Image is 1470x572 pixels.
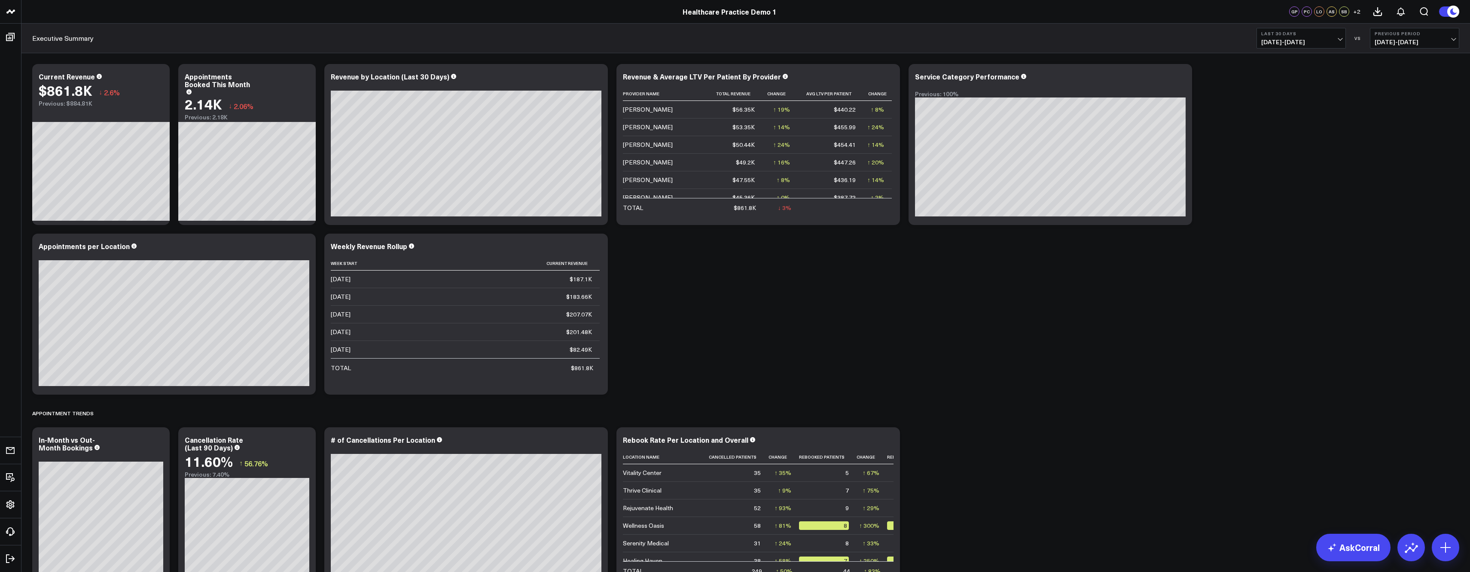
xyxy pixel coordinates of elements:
[331,275,351,283] div: [DATE]
[39,72,95,81] div: Current Revenue
[871,105,884,114] div: ↑ 8%
[773,123,790,131] div: ↑ 14%
[623,105,673,114] div: [PERSON_NAME]
[773,140,790,149] div: ↑ 24%
[845,504,849,512] div: 9
[1314,6,1324,17] div: LO
[845,469,849,477] div: 5
[773,105,790,114] div: ↑ 19%
[32,403,94,423] div: APPOINTMENT TRENDS
[32,33,94,43] a: Executive Summary
[39,435,95,452] div: In-Month vs Out-Month Bookings
[775,469,791,477] div: ↑ 35%
[845,486,849,495] div: 7
[623,486,662,495] div: Thrive Clinical
[754,504,761,512] div: 52
[1350,36,1366,41] div: VS
[1327,6,1337,17] div: AS
[331,310,351,319] div: [DATE]
[331,292,351,301] div: [DATE]
[623,176,673,184] div: [PERSON_NAME]
[915,72,1019,81] div: Service Category Performance
[566,328,592,336] div: $201.48K
[762,87,798,101] th: Change
[887,521,930,530] div: 13.80%
[234,101,253,111] span: 2.06%
[331,256,417,271] th: Week Start
[732,193,755,202] div: $45.36K
[863,87,892,101] th: Change
[185,435,243,452] div: Cancellation Rate (Last 90 Days)
[683,7,777,16] a: Healthcare Practice Demo 1
[570,345,592,354] div: $82.49K
[623,123,673,131] div: [PERSON_NAME]
[623,539,669,548] div: Serenity Medical
[1289,6,1299,17] div: GP
[834,123,856,131] div: $455.99
[859,521,879,530] div: ↑ 300%
[39,241,130,251] div: Appointments per Location
[775,504,791,512] div: ↑ 93%
[1261,39,1341,46] span: [DATE] - [DATE]
[769,450,799,464] th: Change
[623,87,709,101] th: Provider Name
[799,557,849,565] div: 7
[834,105,856,114] div: $440.22
[185,114,309,121] div: Previous: 2.18K
[887,450,938,464] th: Rebook Percent
[1339,6,1349,17] div: SB
[39,82,92,98] div: $861.8K
[623,193,673,202] div: [PERSON_NAME]
[754,539,761,548] div: 31
[867,158,884,167] div: ↑ 20%
[1353,9,1360,15] span: + 2
[732,105,755,114] div: $56.35K
[623,557,662,565] div: Healing Haven
[834,193,856,202] div: $387.72
[331,328,351,336] div: [DATE]
[1375,31,1455,36] b: Previous Period
[754,486,761,495] div: 35
[39,100,163,107] div: Previous: $884.81K
[778,486,791,495] div: ↑ 9%
[623,140,673,149] div: [PERSON_NAME]
[229,100,232,112] span: ↓
[185,96,222,112] div: 2.14K
[732,140,755,149] div: $50.44K
[104,88,120,97] span: 2.6%
[570,275,592,283] div: $187.1K
[185,72,250,89] div: Appointments Booked This Month
[775,539,791,548] div: ↑ 24%
[799,450,857,464] th: Rebooked Patients
[859,557,879,565] div: ↑ 250%
[857,450,887,464] th: Change
[331,364,351,372] div: TOTAL
[1375,39,1455,46] span: [DATE] - [DATE]
[1257,28,1346,49] button: Last 30 Days[DATE]-[DATE]
[1302,6,1312,17] div: PC
[834,176,856,184] div: $436.19
[775,521,791,530] div: ↑ 81%
[331,345,351,354] div: [DATE]
[867,140,884,149] div: ↑ 14%
[798,87,864,101] th: Avg Ltv Per Patient
[732,176,755,184] div: $47.55K
[834,158,856,167] div: $447.26
[845,539,849,548] div: 8
[799,521,849,530] div: 8
[709,87,762,101] th: Total Revenue
[754,521,761,530] div: 58
[566,292,592,301] div: $183.66K
[736,158,755,167] div: $49.2K
[777,176,790,184] div: ↑ 8%
[863,504,879,512] div: ↑ 29%
[566,310,592,319] div: $207.07K
[773,158,790,167] div: ↑ 16%
[1261,31,1341,36] b: Last 30 Days
[623,504,673,512] div: Rejuvenate Health
[863,486,879,495] div: ↑ 75%
[754,469,761,477] div: 35
[863,539,879,548] div: ↑ 33%
[915,91,1186,97] div: Previous: 100%
[623,72,781,81] div: Revenue & Average LTV Per Patient By Provider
